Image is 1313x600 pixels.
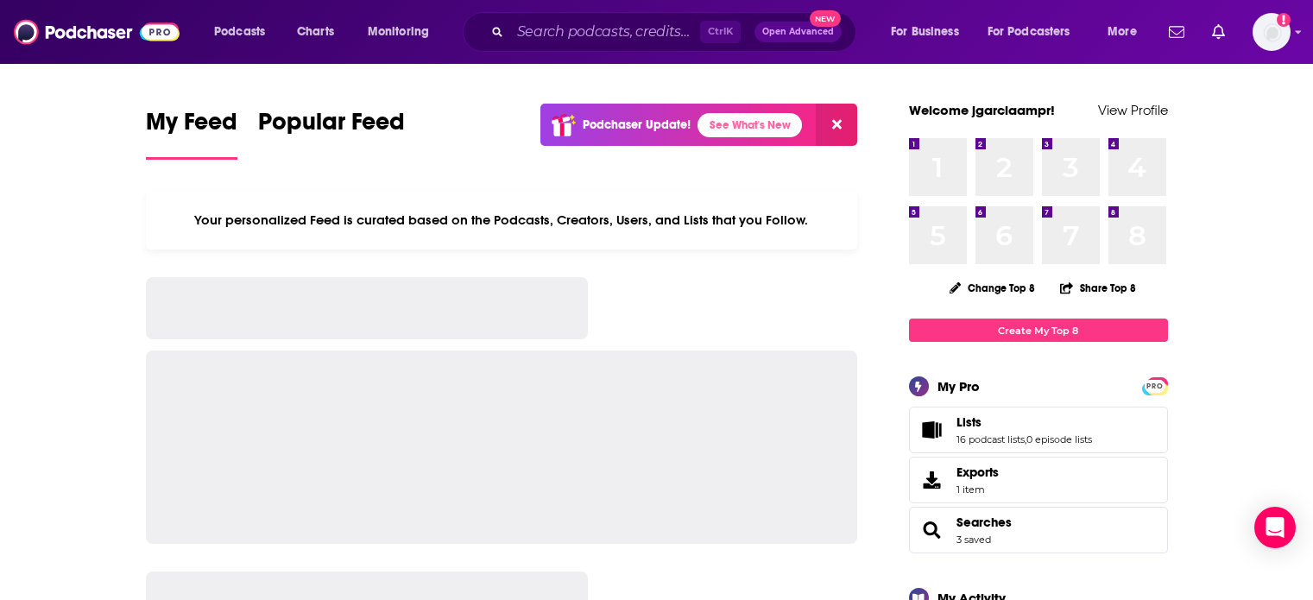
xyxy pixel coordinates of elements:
span: Ctrl K [700,21,741,43]
span: PRO [1145,380,1165,393]
button: open menu [356,18,451,46]
span: More [1108,20,1137,44]
span: For Business [891,20,959,44]
span: Popular Feed [258,107,405,147]
a: See What's New [698,113,802,137]
span: Searches [909,507,1168,553]
span: Exports [956,464,999,480]
a: View Profile [1098,102,1168,118]
button: open menu [976,18,1095,46]
span: Podcasts [214,20,265,44]
div: Your personalized Feed is curated based on the Podcasts, Creators, Users, and Lists that you Follow. [146,191,858,249]
svg: Add a profile image [1277,13,1291,27]
a: Show notifications dropdown [1162,17,1191,47]
a: Lists [956,414,1092,430]
a: Charts [286,18,344,46]
button: Change Top 8 [939,277,1046,299]
span: Lists [909,407,1168,453]
a: Welcome jgarciaampr! [909,102,1055,118]
span: , [1025,433,1026,445]
a: Exports [909,457,1168,503]
button: Open AdvancedNew [754,22,842,42]
div: Open Intercom Messenger [1254,507,1296,548]
span: Lists [956,414,982,430]
span: Monitoring [368,20,429,44]
span: New [810,10,841,27]
span: Open Advanced [762,28,834,36]
span: My Feed [146,107,237,147]
input: Search podcasts, credits, & more... [510,18,700,46]
a: 3 saved [956,534,991,546]
div: Search podcasts, credits, & more... [479,12,873,52]
span: Exports [915,468,950,492]
a: Lists [915,418,950,442]
span: 1 item [956,483,999,496]
a: Searches [956,515,1012,530]
a: Show notifications dropdown [1205,17,1232,47]
img: Podchaser - Follow, Share and Rate Podcasts [14,16,180,48]
a: 16 podcast lists [956,433,1025,445]
button: open menu [1095,18,1158,46]
a: PRO [1145,379,1165,392]
a: Create My Top 8 [909,319,1168,342]
a: Popular Feed [258,107,405,160]
img: User Profile [1253,13,1291,51]
button: Show profile menu [1253,13,1291,51]
button: Share Top 8 [1059,271,1137,305]
div: My Pro [937,378,980,395]
a: My Feed [146,107,237,160]
span: For Podcasters [988,20,1070,44]
button: open menu [202,18,287,46]
a: Searches [915,518,950,542]
span: Charts [297,20,334,44]
p: Podchaser Update! [583,117,691,132]
a: 0 episode lists [1026,433,1092,445]
span: Logged in as jgarciaampr [1253,13,1291,51]
button: open menu [879,18,981,46]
